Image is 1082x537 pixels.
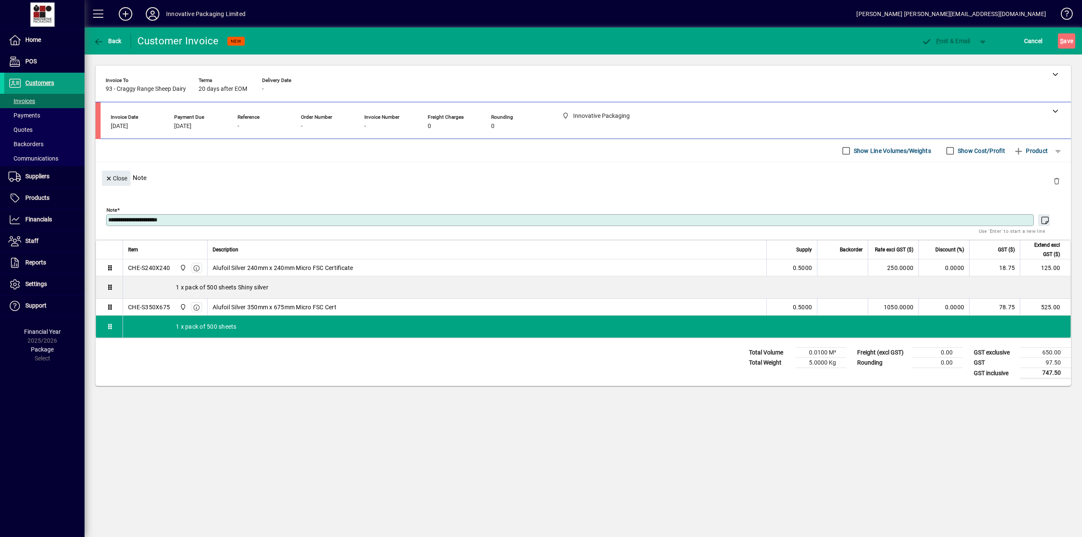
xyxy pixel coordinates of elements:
div: 1 x pack of 500 sheets [123,316,1071,338]
td: GST exclusive [970,348,1020,358]
button: Back [91,33,124,49]
span: Staff [25,237,38,244]
span: Communications [8,155,58,162]
span: Rate excl GST ($) [875,245,913,254]
span: Quotes [8,126,33,133]
a: Invoices [4,94,85,108]
td: GST [970,358,1020,368]
span: Alufoil Silver 240mm x 240mm Micro FSC Certificate [213,264,353,272]
span: S [1060,38,1063,44]
div: Note [96,162,1071,193]
button: Save [1058,33,1075,49]
td: Freight (excl GST) [853,348,912,358]
span: Payments [8,112,40,119]
a: Products [4,188,85,209]
span: ave [1060,34,1073,48]
a: Reports [4,252,85,273]
span: Close [105,172,127,185]
div: [PERSON_NAME] [PERSON_NAME][EMAIL_ADDRESS][DOMAIN_NAME] [856,7,1046,21]
app-page-header-button: Back [85,33,131,49]
td: 5.0000 Kg [795,358,846,368]
span: Item [128,245,138,254]
span: Discount (%) [935,245,964,254]
span: Innovative Packaging [178,263,187,273]
span: Alufoil Silver 350mm x 675mm Micro FSC Cert [213,303,336,311]
td: 747.50 [1020,368,1071,379]
a: Settings [4,274,85,295]
td: GST inclusive [970,368,1020,379]
button: Delete [1046,171,1067,191]
td: 0.0000 [918,259,969,276]
a: Quotes [4,123,85,137]
td: 125.00 [1020,259,1071,276]
td: 525.00 [1020,299,1071,316]
span: Innovative Packaging [178,303,187,312]
td: 650.00 [1020,348,1071,358]
span: 0 [491,123,495,130]
a: Backorders [4,137,85,151]
div: Innovative Packaging Limited [166,7,246,21]
span: Home [25,36,41,43]
div: Customer Invoice [137,34,219,48]
a: Suppliers [4,166,85,187]
span: Product [1014,144,1048,158]
div: CHE-S240X240 [128,264,170,272]
td: 0.0000 [918,299,969,316]
td: 0.00 [912,348,963,358]
button: Cancel [1022,33,1045,49]
a: Payments [4,108,85,123]
span: Invoices [8,98,35,104]
td: 0.0100 M³ [795,348,846,358]
span: 93 - Craggy Range Sheep Dairy [106,86,186,93]
app-page-header-button: Close [100,174,133,182]
span: Support [25,302,46,309]
td: 0.00 [912,358,963,368]
label: Show Cost/Profit [956,147,1005,155]
button: Add [112,6,139,22]
span: Products [25,194,49,201]
span: 0.5000 [793,303,812,311]
span: Settings [25,281,47,287]
a: Communications [4,151,85,166]
label: Show Line Volumes/Weights [852,147,931,155]
div: 250.0000 [873,264,913,272]
a: Home [4,30,85,51]
span: - [301,123,303,130]
span: Description [213,245,238,254]
a: POS [4,51,85,72]
span: Supply [796,245,812,254]
td: Rounding [853,358,912,368]
mat-label: Note [107,207,117,213]
a: Knowledge Base [1055,2,1071,29]
span: ost & Email [921,38,970,44]
span: Reports [25,259,46,266]
span: POS [25,58,37,65]
span: Cancel [1024,34,1043,48]
span: Backorder [840,245,863,254]
td: 97.50 [1020,358,1071,368]
span: Back [93,38,122,44]
span: [DATE] [174,123,191,130]
mat-hint: Use 'Enter' to start a new line [979,226,1045,236]
button: Product [1009,143,1052,158]
span: Suppliers [25,173,49,180]
span: Financials [25,216,52,223]
td: Total Volume [745,348,795,358]
span: GST ($) [998,245,1015,254]
app-page-header-button: Delete [1046,177,1067,185]
button: Profile [139,6,166,22]
span: - [262,86,264,93]
div: 1 x pack of 500 sheets Shiny silver [123,276,1071,298]
span: Extend excl GST ($) [1025,240,1060,259]
span: 20 days after EOM [199,86,247,93]
span: - [238,123,239,130]
span: Customers [25,79,54,86]
td: 78.75 [969,299,1020,316]
a: Financials [4,209,85,230]
span: 0 [428,123,431,130]
td: 18.75 [969,259,1020,276]
div: CHE-S350X675 [128,303,170,311]
button: Close [102,171,131,186]
span: P [936,38,940,44]
a: Support [4,295,85,316]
